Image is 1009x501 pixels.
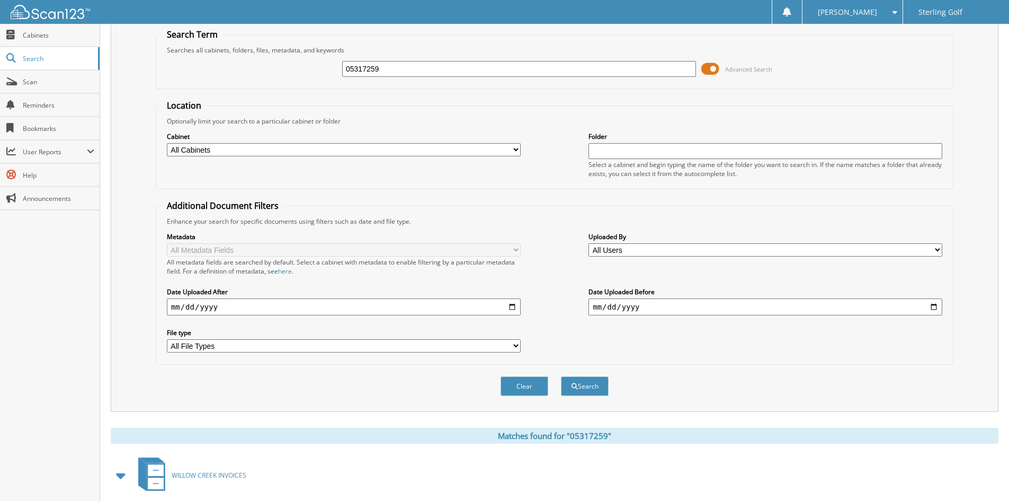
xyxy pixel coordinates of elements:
[162,46,948,55] div: Searches all cabinets, folders, files, metadata, and keywords
[588,132,942,141] label: Folder
[167,258,521,276] div: All metadata fields are searched by default. Select a cabinet with metadata to enable filtering b...
[588,232,942,241] label: Uploaded By
[162,217,948,226] div: Enhance your search for specific documents using filters such as date and file type.
[172,471,246,480] span: WILLOW CREEK INVOICES
[23,31,94,40] span: Cabinets
[561,376,609,396] button: Search
[162,100,207,111] legend: Location
[23,124,94,133] span: Bookmarks
[23,77,94,86] span: Scan
[23,54,93,63] span: Search
[588,298,942,315] input: end
[23,171,94,180] span: Help
[167,287,521,296] label: Date Uploaded After
[956,450,1009,501] iframe: Chat Widget
[278,267,292,276] a: here
[23,101,94,110] span: Reminders
[167,232,521,241] label: Metadata
[11,5,90,19] img: scan123-logo-white.svg
[725,65,772,73] span: Advanced Search
[918,9,962,15] span: Sterling Golf
[111,428,998,444] div: Matches found for "05317259"
[167,298,521,315] input: start
[167,328,521,337] label: File type
[162,117,948,126] div: Optionally limit your search to a particular cabinet or folder
[167,132,521,141] label: Cabinet
[23,147,87,156] span: User Reports
[588,287,942,296] label: Date Uploaded Before
[501,376,548,396] button: Clear
[132,454,246,496] a: WILLOW CREEK INVOICES
[162,29,223,40] legend: Search Term
[162,200,284,212] legend: Additional Document Filters
[818,9,877,15] span: [PERSON_NAME]
[588,160,942,178] div: Select a cabinet and begin typing the name of the folder you want to search in. If the name match...
[23,194,94,203] span: Announcements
